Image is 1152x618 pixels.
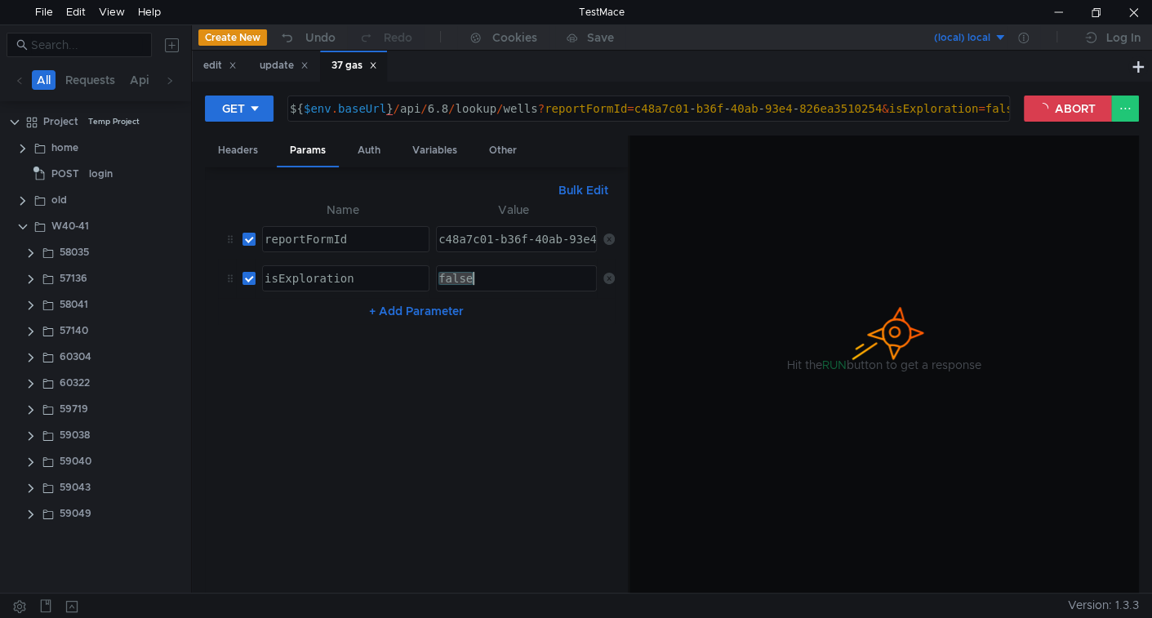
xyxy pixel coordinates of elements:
div: Undo [305,28,336,47]
div: Cookies [492,28,537,47]
div: 59049 [60,501,91,526]
div: Variables [399,136,470,166]
div: 60322 [60,371,90,395]
div: 37 gas [331,57,377,74]
div: GET [222,100,245,118]
th: Value [429,200,597,220]
div: home [51,136,78,160]
div: 59040 [60,449,91,474]
div: 57136 [60,266,87,291]
div: 59719 [60,397,88,421]
div: Log In [1106,28,1141,47]
button: Api [125,70,154,90]
button: + Add Parameter [363,301,470,321]
button: Bulk Edit [552,180,615,200]
div: Save [587,32,614,43]
div: Temp Project [88,109,140,134]
button: Create New [198,29,267,46]
span: POST [51,162,79,186]
button: (local) local [893,24,1007,51]
div: (local) local [934,30,990,46]
div: 57140 [60,318,88,343]
div: old [51,188,67,212]
button: Requests [60,70,120,90]
input: Search... [31,36,142,54]
div: 59038 [60,423,90,447]
div: Redo [384,28,412,47]
div: edit [203,57,237,74]
button: ABORT [1024,96,1112,122]
div: 60304 [60,345,91,369]
div: Other [476,136,530,166]
button: Undo [267,25,347,50]
span: Version: 1.3.3 [1068,594,1139,617]
div: 59043 [60,475,91,500]
div: Params [277,136,339,167]
div: update [260,57,309,74]
div: Project [43,109,78,134]
div: W40-41 [51,214,89,238]
button: All [32,70,56,90]
div: 58041 [60,292,88,317]
div: 58035 [60,240,89,265]
div: login [89,162,113,186]
div: Headers [205,136,271,166]
button: GET [205,96,274,122]
div: Auth [345,136,394,166]
button: Redo [347,25,424,50]
th: Name [256,200,429,220]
